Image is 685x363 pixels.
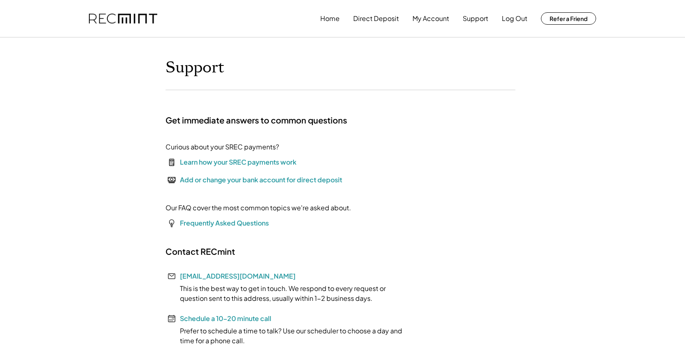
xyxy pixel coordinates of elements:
[165,326,412,346] div: Prefer to schedule a time to talk? Use our scheduler to choose a day and time for a phone call.
[502,10,527,27] button: Log Out
[463,10,488,27] button: Support
[412,10,449,27] button: My Account
[180,272,296,280] a: [EMAIL_ADDRESS][DOMAIN_NAME]
[180,175,342,185] div: Add or change your bank account for direct deposit
[180,314,271,323] a: Schedule a 10-20 minute call
[165,203,351,213] div: Our FAQ cover the most common topics we're asked about.
[180,157,296,167] div: Learn how your SREC payments work
[353,10,399,27] button: Direct Deposit
[165,246,235,257] h2: Contact RECmint
[165,58,224,77] h1: Support
[165,284,412,303] div: This is the best way to get in touch. We respond to every request or question sent to this addres...
[320,10,340,27] button: Home
[165,115,347,126] h2: Get immediate answers to common questions
[180,219,269,227] a: Frequently Asked Questions
[541,12,596,25] button: Refer a Friend
[165,142,279,152] div: Curious about your SREC payments?
[89,14,157,24] img: recmint-logotype%403x.png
